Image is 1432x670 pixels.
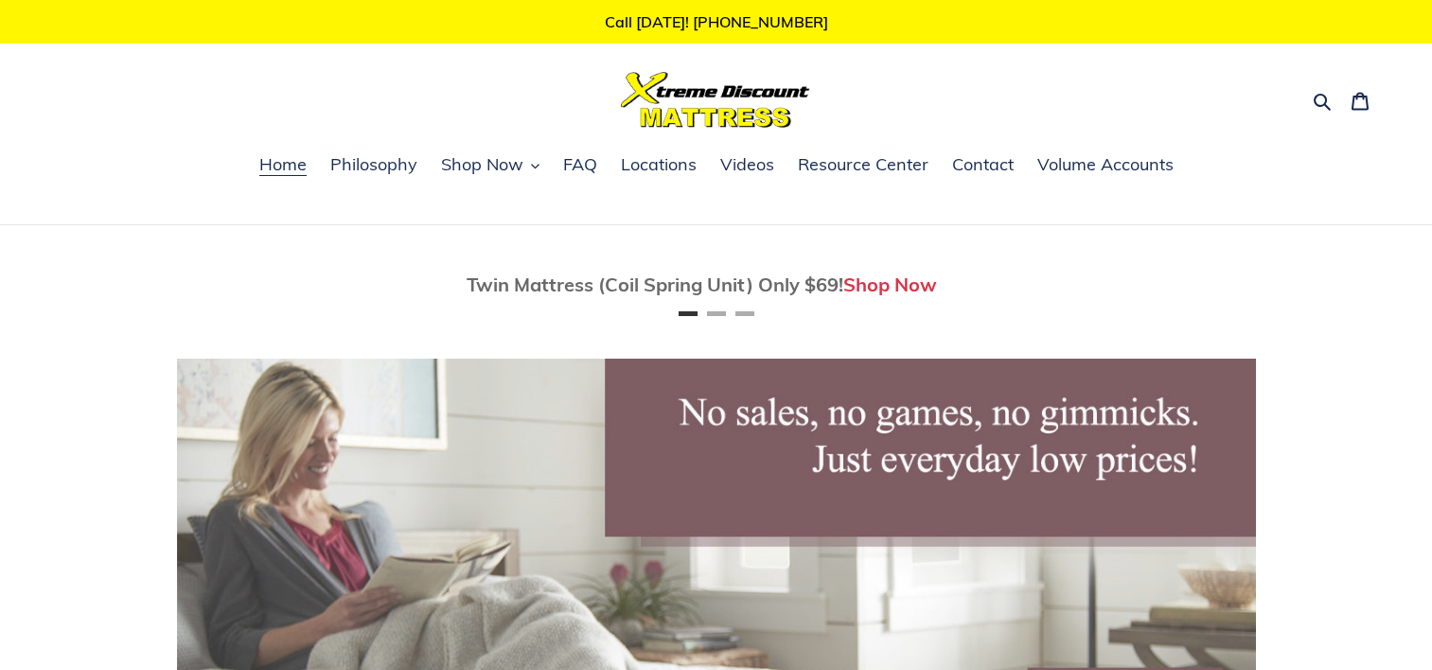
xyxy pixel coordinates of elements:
[1037,153,1174,176] span: Volume Accounts
[467,273,843,296] span: Twin Mattress (Coil Spring Unit) Only $69!
[321,151,427,180] a: Philosophy
[711,151,784,180] a: Videos
[330,153,417,176] span: Philosophy
[952,153,1014,176] span: Contact
[250,151,316,180] a: Home
[735,311,754,316] button: Page 3
[798,153,928,176] span: Resource Center
[554,151,607,180] a: FAQ
[563,153,597,176] span: FAQ
[432,151,549,180] button: Shop Now
[621,153,697,176] span: Locations
[441,153,523,176] span: Shop Now
[943,151,1023,180] a: Contact
[720,153,774,176] span: Videos
[621,72,810,128] img: Xtreme Discount Mattress
[1028,151,1183,180] a: Volume Accounts
[707,311,726,316] button: Page 2
[843,273,937,296] a: Shop Now
[788,151,938,180] a: Resource Center
[611,151,706,180] a: Locations
[259,153,307,176] span: Home
[679,311,698,316] button: Page 1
